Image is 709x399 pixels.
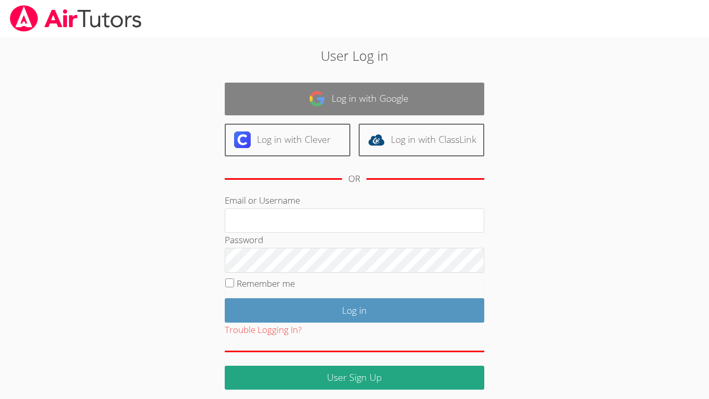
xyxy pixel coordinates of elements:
[163,46,546,65] h2: User Log in
[348,171,360,187] div: OR
[237,277,295,289] label: Remember me
[225,234,263,246] label: Password
[225,298,484,323] input: Log in
[225,366,484,390] a: User Sign Up
[309,90,325,107] img: google-logo-50288ca7cdecda66e5e0955fdab243c47b7ad437acaf1139b6f446037453330a.svg
[225,124,350,156] a: Log in with Clever
[225,83,484,115] a: Log in with Google
[359,124,484,156] a: Log in with ClassLink
[9,5,143,32] img: airtutors_banner-c4298cdbf04f3fff15de1276eac7730deb9818008684d7c2e4769d2f7ddbe033.png
[225,323,302,338] button: Trouble Logging In?
[368,131,385,148] img: classlink-logo-d6bb404cc1216ec64c9a2012d9dc4662098be43eaf13dc465df04b49fa7ab582.svg
[234,131,251,148] img: clever-logo-6eab21bc6e7a338710f1a6ff85c0baf02591cd810cc4098c63d3a4b26e2feb20.svg
[225,194,300,206] label: Email or Username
